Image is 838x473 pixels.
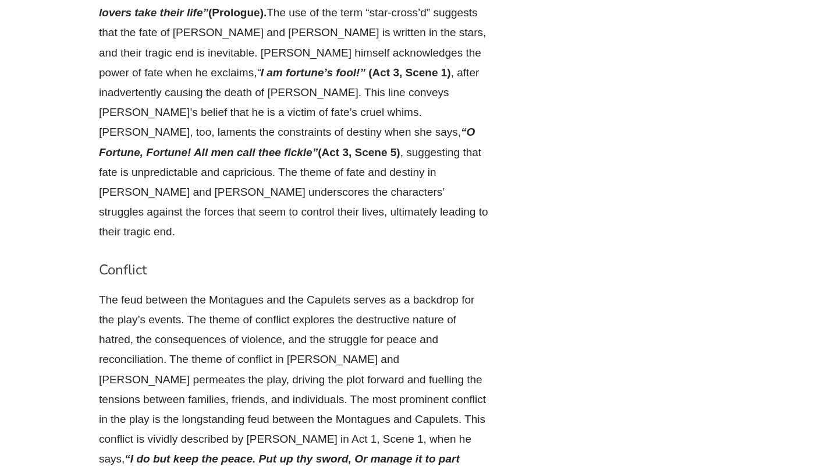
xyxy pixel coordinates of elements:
h4: Conflict [99,262,489,278]
strong: I am fortune’s fool!” [261,66,365,79]
iframe: Chat Widget [638,341,838,473]
strong: (Act 3, Scene 1) [368,66,451,79]
strong: “O Fortune, Fortune! All men call thee fickle” [99,126,475,158]
strong: (Act 3, Scene 5) [318,146,400,158]
strong: (Prologue). [208,6,267,19]
em: “ [257,66,365,79]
